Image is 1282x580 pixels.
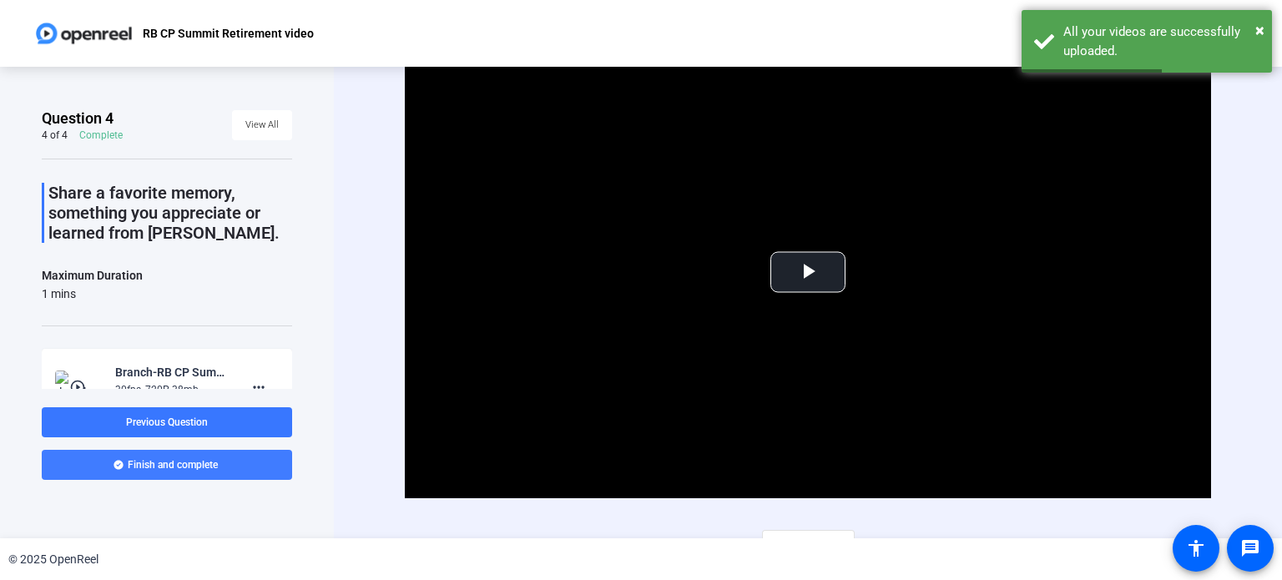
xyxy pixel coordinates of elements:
[128,458,218,472] span: Finish and complete
[79,129,123,142] div: Complete
[42,129,68,142] div: 4 of 4
[48,183,292,243] p: Share a favorite memory, something you appreciate or learned from [PERSON_NAME].
[775,529,841,561] span: Retake video
[42,108,114,129] span: Question 4
[249,377,269,397] mat-icon: more_horiz
[55,371,104,404] img: thumb-nail
[405,45,1211,498] div: Video Player
[143,23,314,43] p: RB CP Summit Retirement video
[770,251,845,292] button: Play Video
[42,285,143,302] div: 1 mins
[126,416,208,428] span: Previous Question
[1240,538,1260,558] mat-icon: message
[115,362,227,382] div: Branch-RB CP Summit Retirement video-RB CP Summit Retirement video-1756328781044-webcam
[232,110,292,140] button: View All
[42,450,292,480] button: Finish and complete
[33,17,134,50] img: OpenReel logo
[245,113,279,138] span: View All
[8,551,98,568] div: © 2025 OpenReel
[69,379,89,396] mat-icon: play_circle_outline
[42,265,143,285] div: Maximum Duration
[1063,23,1259,60] div: All your videos are successfully uploaded.
[115,382,227,397] div: 30fps, 720P, 38mb
[1255,20,1264,40] span: ×
[762,530,855,560] button: Retake video
[42,407,292,437] button: Previous Question
[1186,538,1206,558] mat-icon: accessibility
[1255,18,1264,43] button: Close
